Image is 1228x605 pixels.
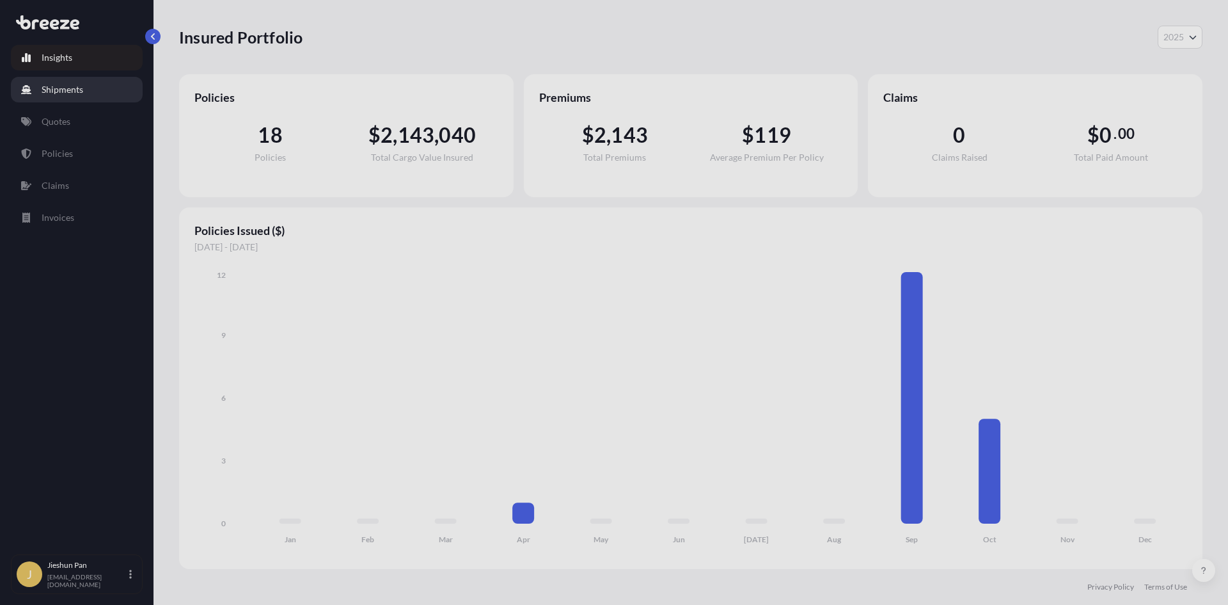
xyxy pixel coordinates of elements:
p: Insights [42,51,72,64]
span: Policies [255,153,286,162]
span: 0 [953,125,965,145]
p: Shipments [42,83,83,96]
tspan: 6 [221,393,226,403]
span: . [1114,129,1117,139]
tspan: 12 [217,270,226,280]
tspan: Apr [517,535,530,544]
span: $ [368,125,381,145]
span: Average Premium Per Policy [710,153,824,162]
tspan: Aug [827,535,842,544]
span: 119 [754,125,791,145]
span: , [434,125,439,145]
a: Insights [11,45,143,70]
a: Invoices [11,205,143,230]
span: $ [1087,125,1099,145]
tspan: 9 [221,330,226,340]
span: Claims [883,90,1187,105]
span: $ [582,125,594,145]
span: 2025 [1163,31,1184,44]
p: Claims [42,179,69,192]
a: Terms of Use [1144,582,1187,592]
span: Premiums [539,90,843,105]
tspan: Mar [439,535,453,544]
span: 143 [398,125,435,145]
tspan: 0 [221,519,226,528]
tspan: Jan [285,535,296,544]
a: Policies [11,141,143,166]
span: Claims Raised [932,153,988,162]
tspan: Sep [906,535,918,544]
tspan: Feb [361,535,374,544]
tspan: May [594,535,609,544]
span: , [606,125,611,145]
p: Quotes [42,115,70,128]
tspan: Dec [1138,535,1152,544]
span: 2 [381,125,393,145]
span: 2 [594,125,606,145]
span: Policies [194,90,498,105]
span: Total Cargo Value Insured [371,153,473,162]
p: Jieshun Pan [47,560,127,570]
tspan: Jun [673,535,685,544]
span: Total Paid Amount [1074,153,1148,162]
a: Claims [11,173,143,198]
a: Quotes [11,109,143,134]
span: 00 [1118,129,1135,139]
tspan: [DATE] [744,535,769,544]
a: Shipments [11,77,143,102]
p: Insured Portfolio [179,27,303,47]
p: Invoices [42,211,74,224]
span: 040 [439,125,476,145]
tspan: 3 [221,456,226,465]
span: J [27,568,32,581]
span: 18 [258,125,282,145]
a: Privacy Policy [1087,582,1134,592]
p: Policies [42,147,73,160]
span: 143 [611,125,648,145]
span: [DATE] - [DATE] [194,241,1187,254]
span: 0 [1099,125,1112,145]
button: Year Selector [1158,26,1202,49]
span: $ [742,125,754,145]
span: Total Premiums [583,153,646,162]
span: Policies Issued ($) [194,223,1187,238]
p: [EMAIL_ADDRESS][DOMAIN_NAME] [47,573,127,588]
tspan: Oct [983,535,996,544]
tspan: Nov [1060,535,1075,544]
span: , [393,125,397,145]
